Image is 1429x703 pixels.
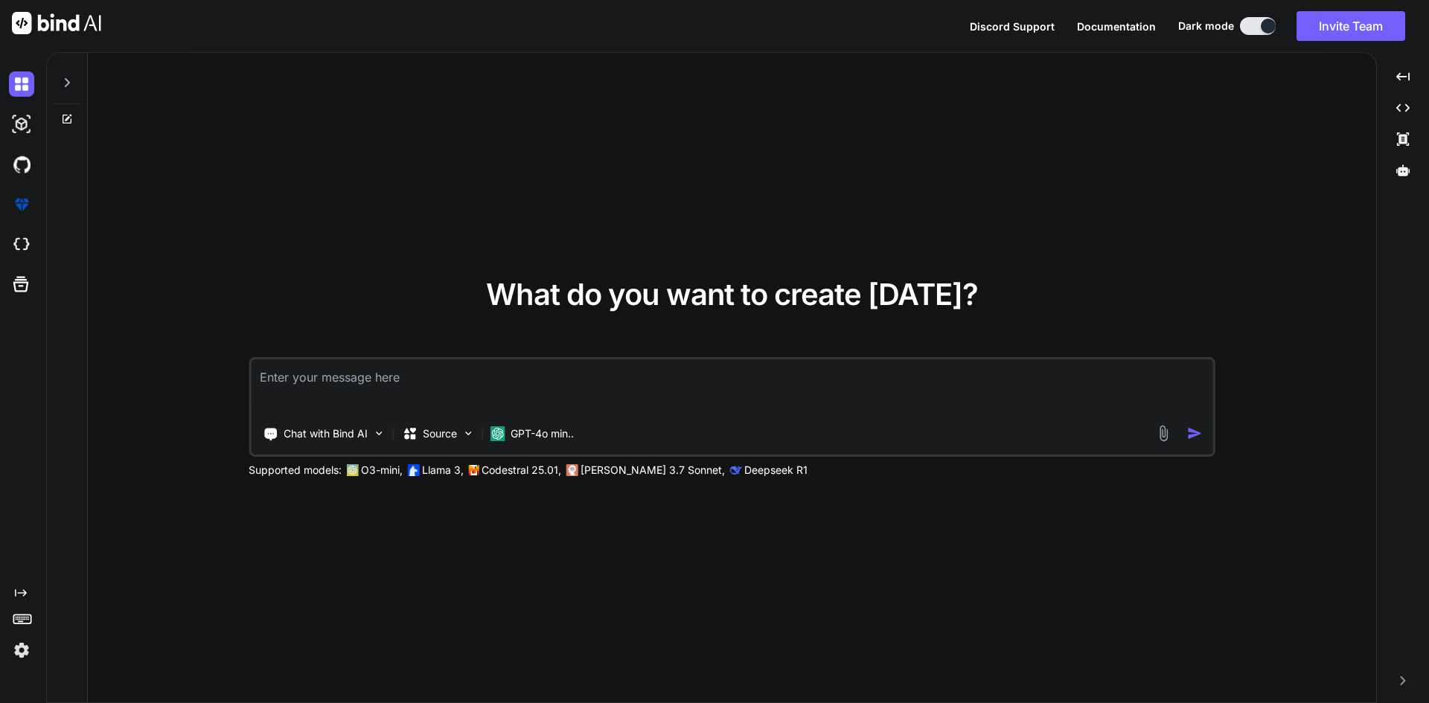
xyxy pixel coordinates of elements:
img: cloudideIcon [9,232,34,257]
button: Discord Support [970,19,1055,34]
img: darkAi-studio [9,112,34,137]
span: Discord Support [970,20,1055,33]
span: Documentation [1077,20,1156,33]
img: Mistral-AI [468,465,479,475]
img: Pick Tools [372,427,385,440]
p: Deepseek R1 [744,463,808,478]
p: Source [423,426,457,441]
img: darkChat [9,71,34,97]
p: Supported models: [249,463,342,478]
p: Llama 3, [422,463,464,478]
img: GPT-4 [346,464,358,476]
span: Dark mode [1178,19,1234,33]
img: icon [1187,426,1203,441]
p: O3-mini, [361,463,403,478]
img: Bind AI [12,12,101,34]
span: What do you want to create [DATE]? [486,276,978,312]
button: Invite Team [1297,11,1405,41]
img: githubDark [9,152,34,177]
img: GPT-4o mini [490,426,505,441]
img: premium [9,192,34,217]
img: Llama2 [407,464,419,476]
img: Pick Models [461,427,474,440]
img: claude [566,464,578,476]
p: [PERSON_NAME] 3.7 Sonnet, [581,463,725,478]
p: Chat with Bind AI [284,426,368,441]
img: settings [9,638,34,663]
img: claude [729,464,741,476]
img: attachment [1155,425,1172,442]
p: Codestral 25.01, [482,463,561,478]
button: Documentation [1077,19,1156,34]
p: GPT-4o min.. [511,426,574,441]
